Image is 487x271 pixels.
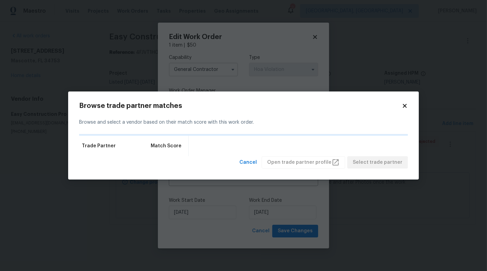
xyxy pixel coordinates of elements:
[82,143,116,149] span: Trade Partner
[239,158,257,167] span: Cancel
[237,156,260,169] button: Cancel
[79,102,402,109] h2: Browse trade partner matches
[79,111,408,134] div: Browse and select a vendor based on their match score with this work order.
[151,143,182,149] span: Match Score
